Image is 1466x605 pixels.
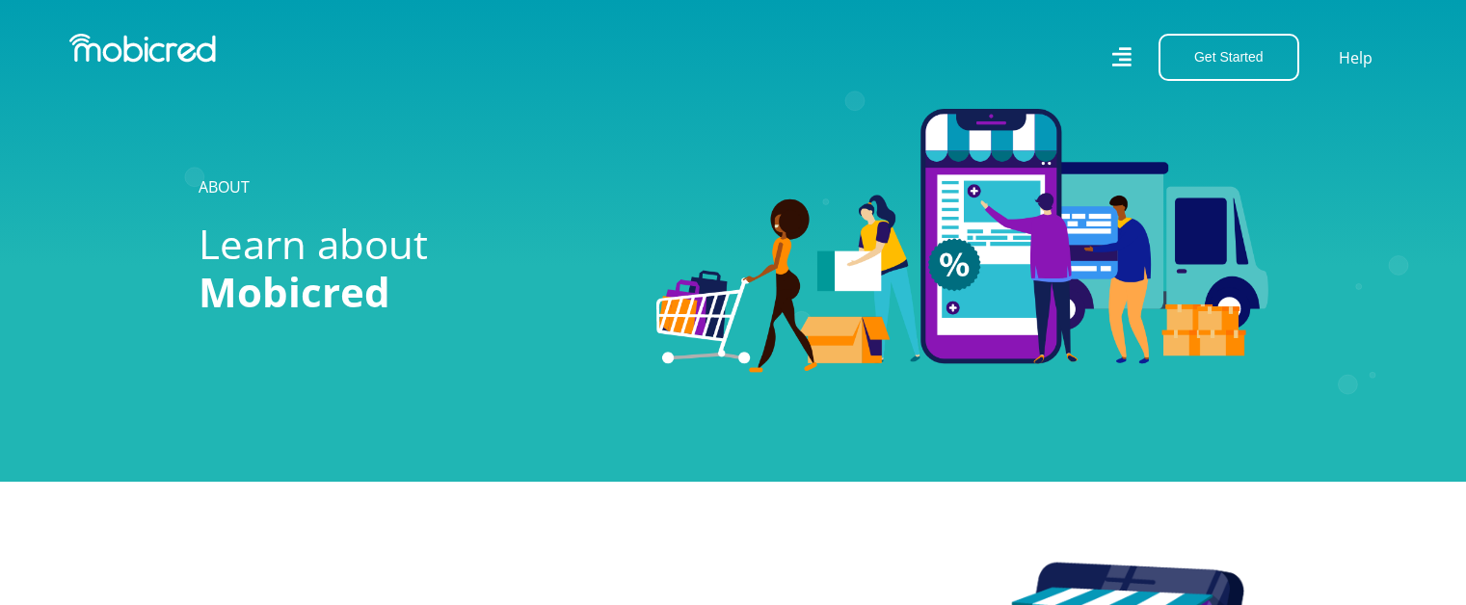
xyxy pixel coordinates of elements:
h1: Learn about [199,220,627,317]
img: Mobicred [69,34,216,63]
button: Get Started [1159,34,1299,81]
span: Mobicred [199,264,390,319]
a: ABOUT [199,176,250,197]
img: Categories [656,109,1268,373]
a: Help [1338,45,1373,70]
